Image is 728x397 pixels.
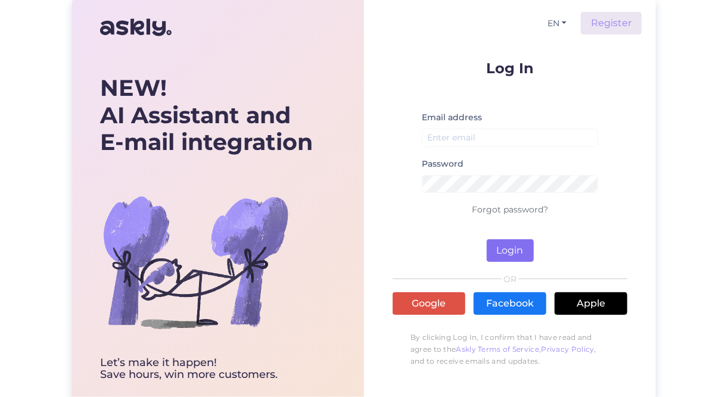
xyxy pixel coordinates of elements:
input: Enter email [422,129,598,147]
label: Email address [422,111,482,124]
span: OR [502,275,519,283]
b: NEW! [100,74,167,102]
button: EN [543,15,571,32]
img: Askly [100,13,172,42]
a: Facebook [474,292,546,315]
div: AI Assistant and E-mail integration [100,74,313,156]
button: Login [487,239,534,262]
a: Google [393,292,465,315]
p: Log In [393,61,627,76]
a: Register [581,12,642,35]
div: Let’s make it happen! Save hours, win more customers. [100,357,313,381]
p: By clicking Log In, I confirm that I have read and agree to the , , and to receive emails and upd... [393,326,627,373]
a: Askly Terms of Service [456,345,540,354]
a: Apple [555,292,627,315]
a: Privacy Policy [542,345,595,354]
a: Forgot password? [472,204,548,215]
label: Password [422,158,463,170]
img: bg-askly [100,167,291,357]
